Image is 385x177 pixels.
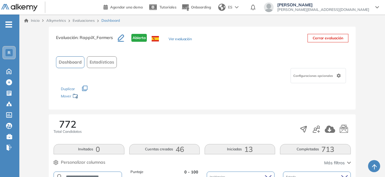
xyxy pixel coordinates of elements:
span: Tutoriales [160,5,176,9]
img: ESP [152,36,159,41]
div: Configuraciones opcionales [291,68,346,83]
span: 772 [59,119,76,129]
span: Personalizar columnas [61,159,105,166]
button: Estadísticas [87,56,117,68]
button: Completadas713 [280,144,350,154]
span: : RappiX_Farmers [77,35,113,40]
button: Ver evaluación [169,36,192,43]
span: 0 - 100 [184,169,198,175]
span: Configuraciones opcionales [293,74,334,78]
span: Agendar una demo [110,5,143,9]
span: R [8,50,11,55]
button: Cerrar evaluación [308,34,348,42]
img: Logo [1,4,38,11]
button: Invitados0 [54,144,124,154]
span: [PERSON_NAME][EMAIL_ADDRESS][DOMAIN_NAME] [277,7,369,12]
span: Alkymetrics [46,18,66,23]
img: arrow [235,6,239,8]
img: world [218,4,225,11]
a: Evaluaciones [73,18,95,23]
button: Cuentas creadas46 [129,144,200,154]
button: Más filtros [324,160,351,166]
a: Agendar una demo [104,3,143,10]
span: Onboarding [191,5,211,9]
div: Mover [61,91,121,102]
span: Más filtros [324,160,345,166]
span: Duplicar [61,87,75,91]
button: Personalizar columnas [54,159,105,166]
i: - [5,24,12,25]
span: ES [228,5,232,10]
span: Total Candidatos [54,129,82,134]
span: Puntaje [130,169,143,175]
h3: Evaluación [56,34,118,47]
span: [PERSON_NAME] [277,2,369,7]
span: Abierta [131,34,147,42]
span: Estadísticas [90,59,114,65]
button: Iniciadas13 [205,144,275,154]
a: Inicio [24,18,40,23]
span: Dashboard [101,18,120,23]
span: Dashboard [59,59,82,65]
button: Dashboard [56,56,84,68]
button: Onboarding [181,1,211,14]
